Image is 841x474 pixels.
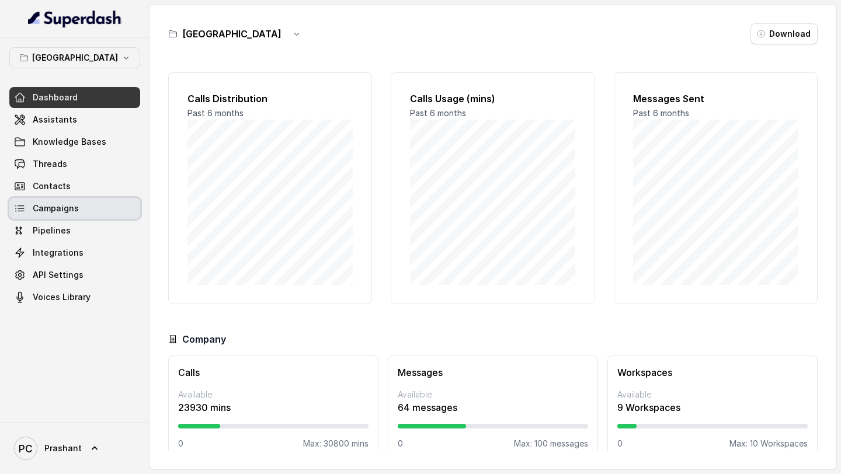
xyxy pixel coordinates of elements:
[33,225,71,236] span: Pipelines
[32,51,118,65] p: [GEOGRAPHIC_DATA]
[33,203,79,214] span: Campaigns
[617,389,808,400] p: Available
[398,400,588,414] p: 64 messages
[617,438,623,449] p: 0
[617,365,808,379] h3: Workspaces
[33,114,77,126] span: Assistants
[633,92,798,106] h2: Messages Sent
[9,242,140,263] a: Integrations
[33,92,78,103] span: Dashboard
[44,442,82,454] span: Prashant
[9,131,140,152] a: Knowledge Bases
[178,389,369,400] p: Available
[187,108,244,118] span: Past 6 months
[303,438,369,449] p: Max: 30800 mins
[182,27,282,41] h3: [GEOGRAPHIC_DATA]
[182,332,226,346] h3: Company
[514,438,588,449] p: Max: 100 messages
[9,109,140,130] a: Assistants
[9,198,140,219] a: Campaigns
[33,158,67,170] span: Threads
[187,92,353,106] h2: Calls Distribution
[9,87,140,108] a: Dashboard
[19,442,33,455] text: PC
[178,365,369,379] h3: Calls
[750,23,818,44] button: Download
[398,438,403,449] p: 0
[9,264,140,285] a: API Settings
[410,108,466,118] span: Past 6 months
[33,291,91,303] span: Voices Library
[729,438,808,449] p: Max: 10 Workspaces
[9,176,140,197] a: Contacts
[33,180,71,192] span: Contacts
[410,92,575,106] h2: Calls Usage (mins)
[178,400,369,414] p: 23930 mins
[9,287,140,308] a: Voices Library
[9,220,140,241] a: Pipelines
[398,365,588,379] h3: Messages
[9,47,140,68] button: [GEOGRAPHIC_DATA]
[9,154,140,175] a: Threads
[633,108,689,118] span: Past 6 months
[9,432,140,465] a: Prashant
[33,136,106,148] span: Knowledge Bases
[398,389,588,400] p: Available
[33,247,84,259] span: Integrations
[178,438,183,449] p: 0
[617,400,808,414] p: 9 Workspaces
[33,269,84,281] span: API Settings
[28,9,122,28] img: light.svg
